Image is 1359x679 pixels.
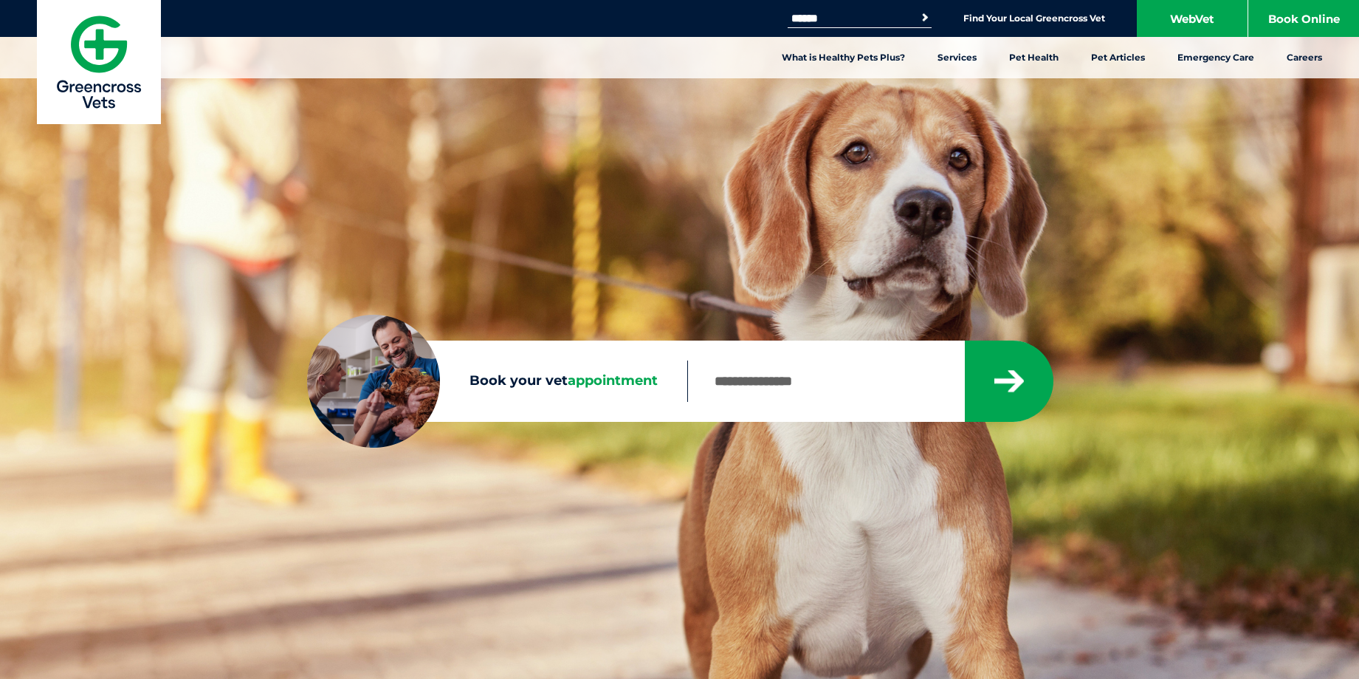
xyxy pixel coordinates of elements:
[921,37,993,78] a: Services
[993,37,1075,78] a: Pet Health
[1161,37,1270,78] a: Emergency Care
[307,370,687,392] label: Book your vet
[765,37,921,78] a: What is Healthy Pets Plus?
[963,13,1105,24] a: Find Your Local Greencross Vet
[1270,37,1338,78] a: Careers
[918,10,932,25] button: Search
[568,372,658,389] span: appointment
[1075,37,1161,78] a: Pet Articles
